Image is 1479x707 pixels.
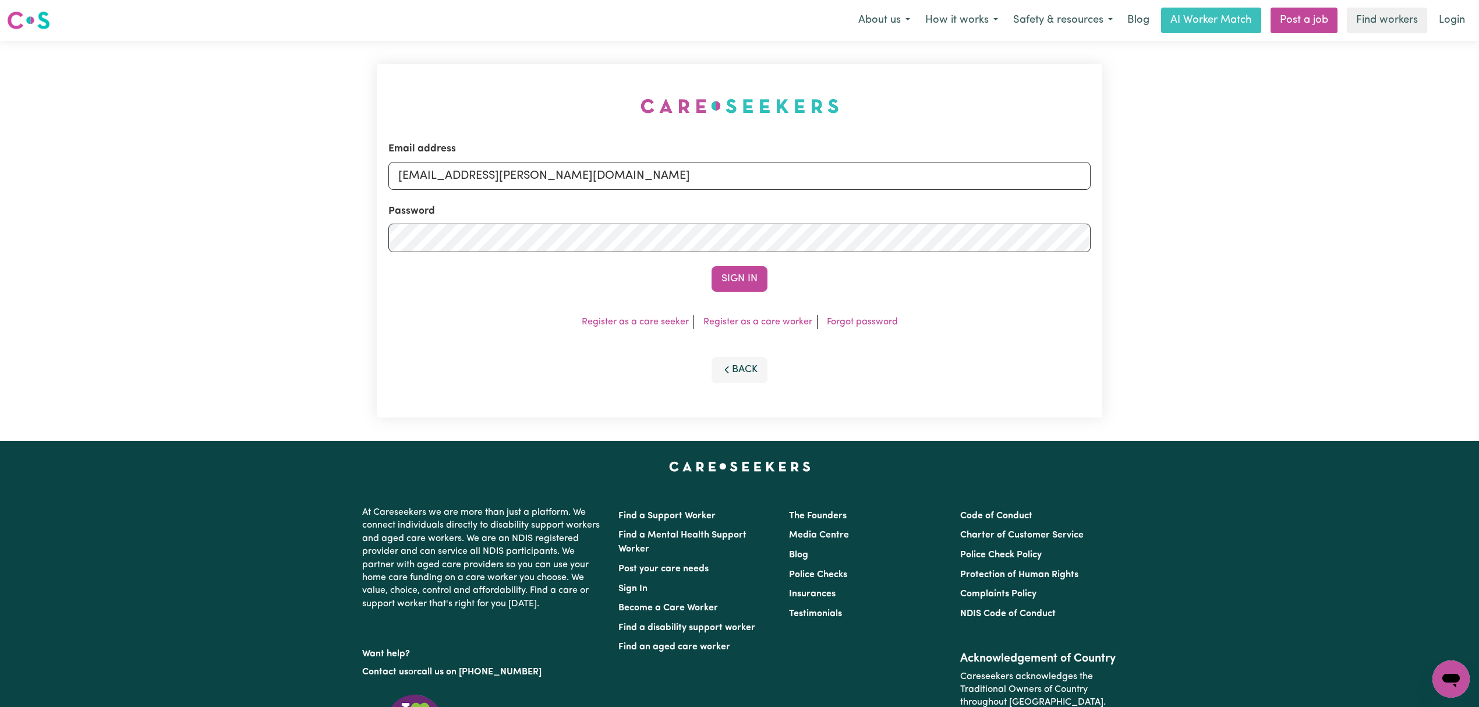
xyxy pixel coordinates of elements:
a: Code of Conduct [960,511,1032,521]
a: Police Check Policy [960,550,1042,560]
a: NDIS Code of Conduct [960,609,1056,618]
button: Sign In [712,266,767,292]
img: Careseekers logo [7,10,50,31]
iframe: Button to launch messaging window, conversation in progress [1432,660,1470,698]
label: Password [388,204,435,219]
a: AI Worker Match [1161,8,1261,33]
button: How it works [918,8,1006,33]
a: Contact us [362,667,408,677]
a: Find an aged care worker [618,642,730,652]
a: The Founders [789,511,847,521]
a: Charter of Customer Service [960,531,1084,540]
a: Post a job [1271,8,1338,33]
a: Complaints Policy [960,589,1036,599]
h2: Acknowledgement of Country [960,652,1117,666]
a: Blog [789,550,808,560]
a: Media Centre [789,531,849,540]
a: Find a disability support worker [618,623,755,632]
a: Find a Support Worker [618,511,716,521]
p: Want help? [362,643,604,660]
a: Find a Mental Health Support Worker [618,531,746,554]
a: Sign In [618,584,647,593]
input: Email address [388,162,1091,190]
p: or [362,661,604,683]
a: Testimonials [789,609,842,618]
a: Post your care needs [618,564,709,574]
p: At Careseekers we are more than just a platform. We connect individuals directly to disability su... [362,501,604,615]
button: About us [851,8,918,33]
a: Careseekers logo [7,7,50,34]
a: Careseekers home page [669,462,811,471]
a: Protection of Human Rights [960,570,1078,579]
a: Find workers [1347,8,1427,33]
a: Forgot password [827,317,898,327]
button: Back [712,357,767,383]
a: Insurances [789,589,836,599]
a: Register as a care seeker [582,317,689,327]
a: Login [1432,8,1472,33]
a: Blog [1120,8,1156,33]
a: Become a Care Worker [618,603,718,613]
label: Email address [388,142,456,157]
a: Police Checks [789,570,847,579]
a: call us on [PHONE_NUMBER] [417,667,542,677]
button: Safety & resources [1006,8,1120,33]
a: Register as a care worker [703,317,812,327]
